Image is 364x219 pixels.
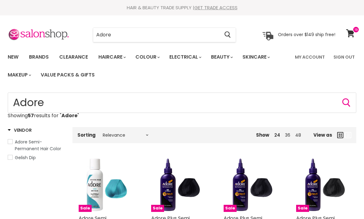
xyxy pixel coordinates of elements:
a: New [3,51,23,64]
a: Makeup [3,68,35,81]
img: Adore Plus Semi Permanent Jet Black [151,158,205,212]
h3: Vendor [8,127,31,133]
span: Sale [224,205,237,212]
a: 24 [274,132,280,138]
p: Showing results for " " [8,113,356,118]
a: Adore Plus Semi Permanent Velvet BlackSale [224,158,278,212]
a: Value Packs & Gifts [36,68,99,81]
a: Clearance [55,51,93,64]
a: Brands [24,51,53,64]
button: Search [219,28,236,42]
a: Sign Out [330,51,358,64]
a: Adore Semi-Permanent Hair Color [8,138,65,152]
a: Gelish Dip [8,154,65,161]
a: GET TRADE ACCESS [194,4,238,11]
img: Adore Semi Permanent Hair Colour Sky Blue [79,158,133,212]
img: Adore Plus Semi Permanent Brown Black [296,158,350,212]
strong: Adore [61,112,77,119]
img: Adore Plus Semi Permanent Velvet Black [224,158,278,212]
label: Sorting [77,132,96,138]
input: Search [93,28,219,42]
a: 48 [295,132,301,138]
a: Adore Plus Semi Permanent Jet BlackSale [151,158,205,212]
a: Colour [131,51,163,64]
span: Show [256,132,269,138]
input: Search [8,93,356,113]
span: View as [313,132,332,138]
span: Sale [296,205,309,212]
strong: 57 [28,112,34,119]
iframe: Gorgias live chat messenger [333,190,358,213]
a: Beauty [206,51,237,64]
form: Product [93,27,236,42]
a: My Account [291,51,329,64]
span: Sale [79,205,92,212]
span: Adore Semi-Permanent Hair Color [15,139,61,152]
a: Skincare [238,51,274,64]
a: Adore Semi Permanent Hair Colour Sky BlueSale [79,158,133,212]
a: 36 [285,132,290,138]
button: Search [341,98,351,108]
a: Electrical [165,51,205,64]
span: Gelish Dip [15,155,36,161]
span: Sale [151,205,164,212]
a: Haircare [94,51,130,64]
ul: Main menu [3,48,291,84]
a: Adore Plus Semi Permanent Brown BlackSale [296,158,350,212]
form: Product [8,93,356,113]
p: Orders over $149 ship free! [278,32,335,37]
